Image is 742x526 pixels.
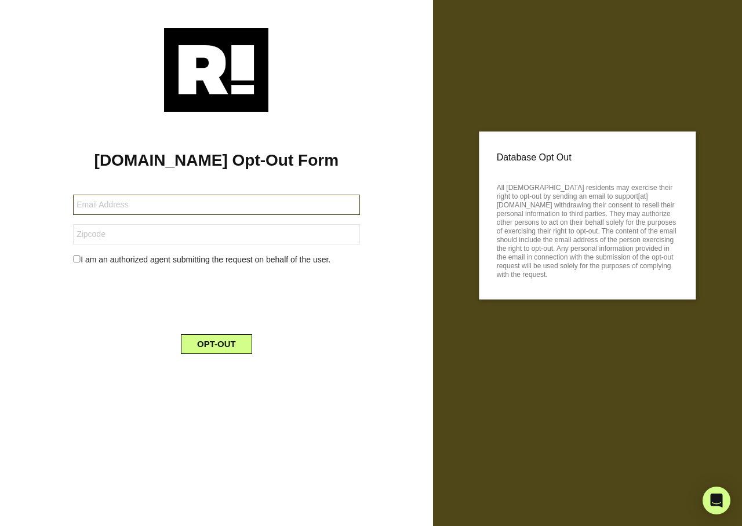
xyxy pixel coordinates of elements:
h1: [DOMAIN_NAME] Opt-Out Form [17,151,416,170]
p: Database Opt Out [497,149,678,166]
input: Email Address [73,195,359,215]
img: Retention.com [164,28,268,112]
p: All [DEMOGRAPHIC_DATA] residents may exercise their right to opt-out by sending an email to suppo... [497,180,678,279]
div: I am an authorized agent submitting the request on behalf of the user. [64,254,368,266]
button: OPT-OUT [181,334,252,354]
div: Open Intercom Messenger [703,487,730,514]
input: Zipcode [73,224,359,244]
iframe: reCAPTCHA [128,275,304,320]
